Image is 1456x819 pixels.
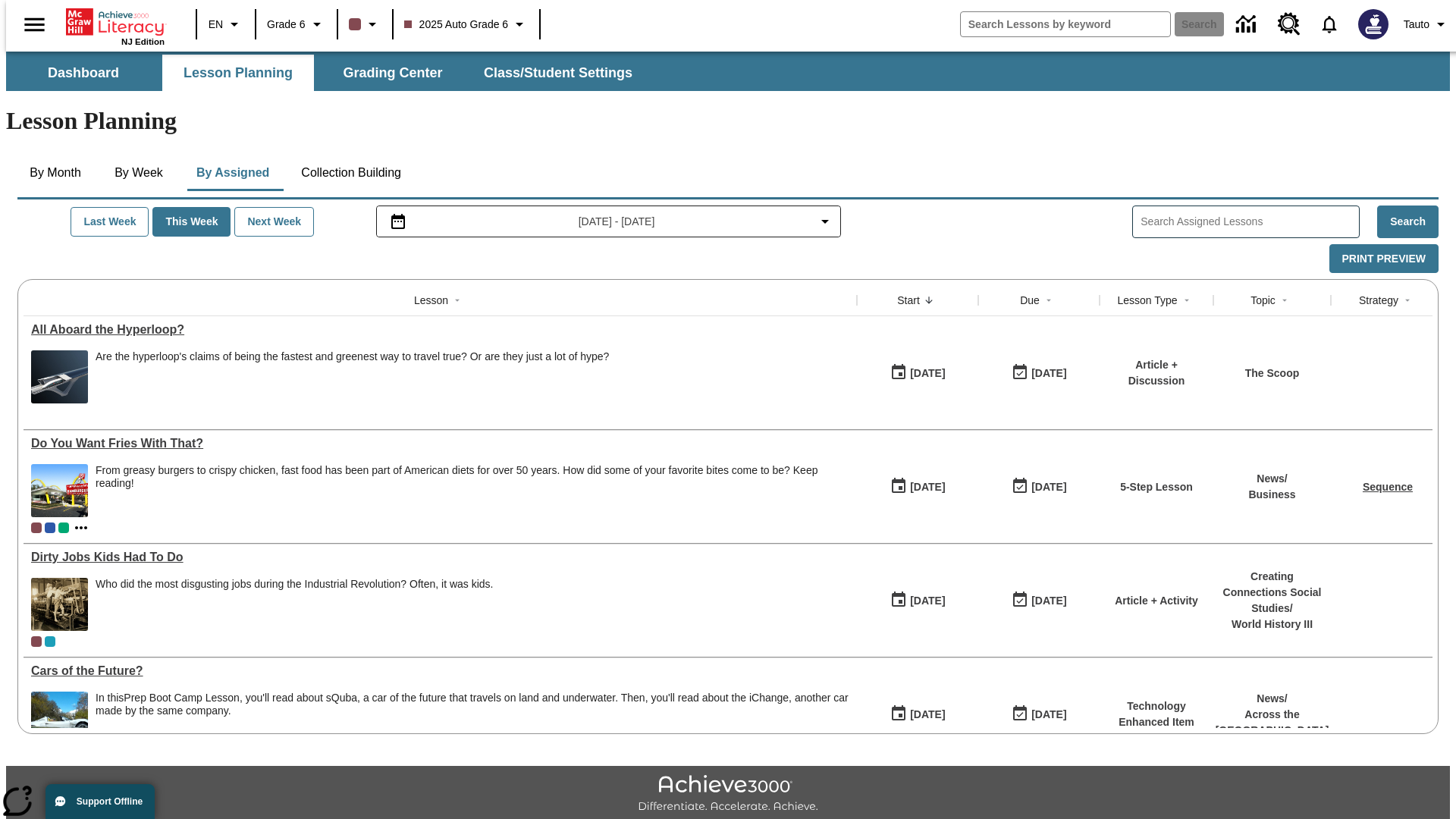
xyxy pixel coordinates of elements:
[885,700,950,729] button: 07/01/25: First time the lesson was available
[45,522,55,533] div: OL 2025 Auto Grade 7
[152,207,231,237] button: This Week
[234,207,314,237] button: Next Week
[77,796,143,807] span: Support Offline
[45,784,155,819] button: Support Offline
[1248,471,1295,487] p: News /
[267,17,306,33] span: Grade 6
[1276,291,1294,309] button: Sort
[1269,4,1310,45] a: Resource Center, Will open in new tab
[1178,291,1196,309] button: Sort
[1216,707,1329,739] p: Across the [GEOGRAPHIC_DATA]
[12,2,57,47] button: Open side menu
[162,55,314,91] button: Lesson Planning
[31,437,849,450] div: Do You Want Fries With That?
[96,692,849,717] div: In this
[484,64,632,82] span: Class/Student Settings
[66,5,165,46] div: Home
[202,11,250,38] button: Language: EN, Select a language
[1020,293,1040,308] div: Due
[1216,691,1329,707] p: News /
[910,705,945,724] div: [DATE]
[1031,364,1066,383] div: [DATE]
[209,17,223,33] span: EN
[31,551,849,564] a: Dirty Jobs Kids Had To Do, Lessons
[1398,11,1456,38] button: Profile/Settings
[1115,593,1198,609] p: Article + Activity
[317,55,469,91] button: Grading Center
[1404,17,1429,33] span: Tauto
[48,64,119,82] span: Dashboard
[885,586,950,615] button: 07/11/25: First time the lesson was available
[398,11,535,38] button: Class: 2025 Auto Grade 6, Select your class
[1031,705,1066,724] div: [DATE]
[816,212,834,231] svg: Collapse Date Range Filter
[1248,487,1295,503] p: Business
[184,155,281,191] button: By Assigned
[343,11,388,38] button: Class color is dark brown. Change class color
[289,155,413,191] button: Collection Building
[96,692,849,745] div: In this Prep Boot Camp Lesson, you'll read about sQuba, a car of the future that travels on land ...
[638,775,818,814] img: Achieve3000 Differentiate Accelerate Achieve
[1107,698,1206,730] p: Technology Enhanced Item
[1227,4,1269,45] a: Data Center
[1120,479,1193,495] p: 5-Step Lesson
[96,692,849,717] testabrev: Prep Boot Camp Lesson, you'll read about sQuba, a car of the future that travels on land and unde...
[96,350,609,363] div: Are the hyperloop's claims of being the fastest and greenest way to travel true? Or are they just...
[121,37,165,46] span: NJ Edition
[31,323,849,337] a: All Aboard the Hyperloop?, Lessons
[1040,291,1058,309] button: Sort
[31,323,849,337] div: All Aboard the Hyperloop?
[910,478,945,497] div: [DATE]
[71,207,149,237] button: Last Week
[31,350,88,403] img: Artist rendering of Hyperloop TT vehicle entering a tunnel
[96,578,494,591] div: Who did the most disgusting jobs during the Industrial Revolution? Often, it was kids.
[1349,5,1398,44] button: Select a new avatar
[404,17,509,33] span: 2025 Auto Grade 6
[414,293,448,308] div: Lesson
[448,291,466,309] button: Sort
[96,464,849,490] div: From greasy burgers to crispy chicken, fast food has been part of American diets for over 50 year...
[6,107,1450,135] h1: Lesson Planning
[1398,291,1417,309] button: Sort
[1221,617,1323,632] p: World History III
[1117,293,1177,308] div: Lesson Type
[1245,366,1300,381] p: The Scoop
[184,64,293,82] span: Lesson Planning
[31,664,849,678] div: Cars of the Future?
[31,522,42,533] div: Current Class
[1006,586,1072,615] button: 11/30/25: Last day the lesson can be accessed
[58,522,69,533] div: 2025 Auto Grade 4
[1221,569,1323,617] p: Creating Connections Social Studies /
[961,12,1170,36] input: search field
[1141,211,1359,233] input: Search Assigned Lessons
[1250,293,1276,308] div: Topic
[31,437,849,450] a: Do You Want Fries With That?, Lessons
[343,64,442,82] span: Grading Center
[96,578,494,631] span: Who did the most disgusting jobs during the Industrial Revolution? Often, it was kids.
[72,519,90,537] button: Show more classes
[1031,478,1066,497] div: [DATE]
[261,11,332,38] button: Grade: Grade 6, Select a grade
[1329,244,1439,274] button: Print Preview
[910,364,945,383] div: [DATE]
[96,350,609,403] div: Are the hyperloop's claims of being the fastest and greenest way to travel true? Or are they just...
[1377,206,1439,238] button: Search
[1363,481,1413,493] a: Sequence
[472,55,645,91] button: Class/Student Settings
[31,636,42,647] div: Current Class
[45,636,55,647] div: 2025 Auto Grade 11
[1359,293,1398,308] div: Strategy
[66,7,165,37] a: Home
[920,291,938,309] button: Sort
[31,578,88,631] img: Black and white photo of two young boys standing on a piece of heavy machinery
[885,359,950,388] button: 07/21/25: First time the lesson was available
[1006,700,1072,729] button: 08/01/26: Last day the lesson can be accessed
[96,464,849,517] div: From greasy burgers to crispy chicken, fast food has been part of American diets for over 50 year...
[897,293,920,308] div: Start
